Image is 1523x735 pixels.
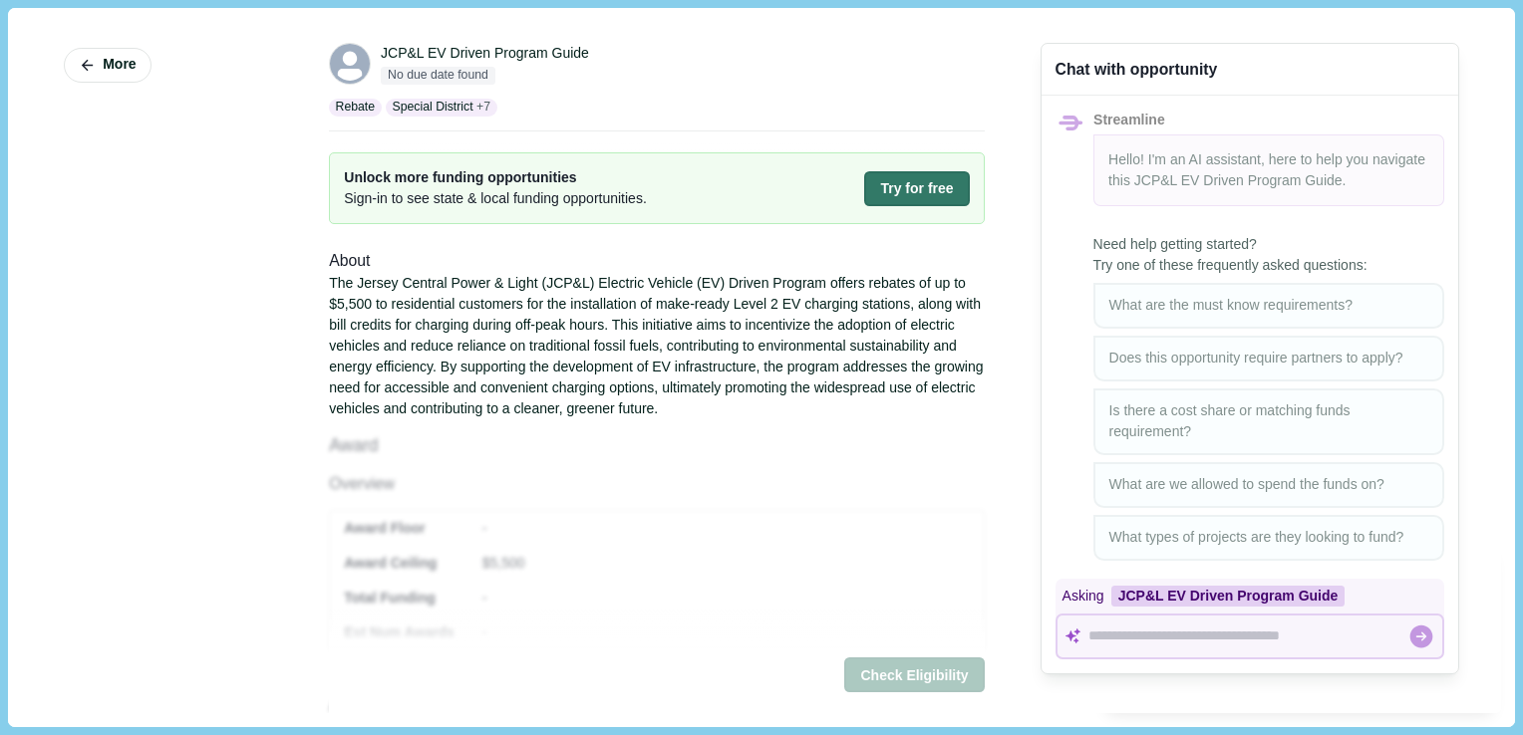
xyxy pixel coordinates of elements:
[1093,112,1165,127] span: Streamline
[330,44,370,84] svg: avatar
[844,657,984,692] button: Check Eligibility
[336,99,376,117] p: Rebate
[344,167,647,188] span: Unlock more funding opportunities
[1134,172,1343,188] span: JCP&L EV Driven Program Guide
[382,68,496,86] span: No due date found
[1056,58,1218,81] div: Chat with opportunity
[477,99,491,117] span: + 7
[344,188,647,209] span: Sign-in to see state & local funding opportunities.
[1108,151,1425,188] span: Hello! I'm an AI assistant, here to help you navigate this .
[104,57,137,74] span: More
[864,171,969,206] button: Try for free
[64,48,152,83] button: More
[393,99,473,117] p: Special District
[1056,579,1444,613] div: Asking
[329,273,984,419] div: The Jersey Central Power & Light (JCP&L) Electric Vehicle (EV) Driven Program offers rebates of u...
[1111,586,1346,607] div: JCP&L EV Driven Program Guide
[382,43,590,64] div: JCP&L EV Driven Program Guide
[329,249,984,274] div: About
[1093,234,1444,276] span: Need help getting started? Try one of these frequently asked questions:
